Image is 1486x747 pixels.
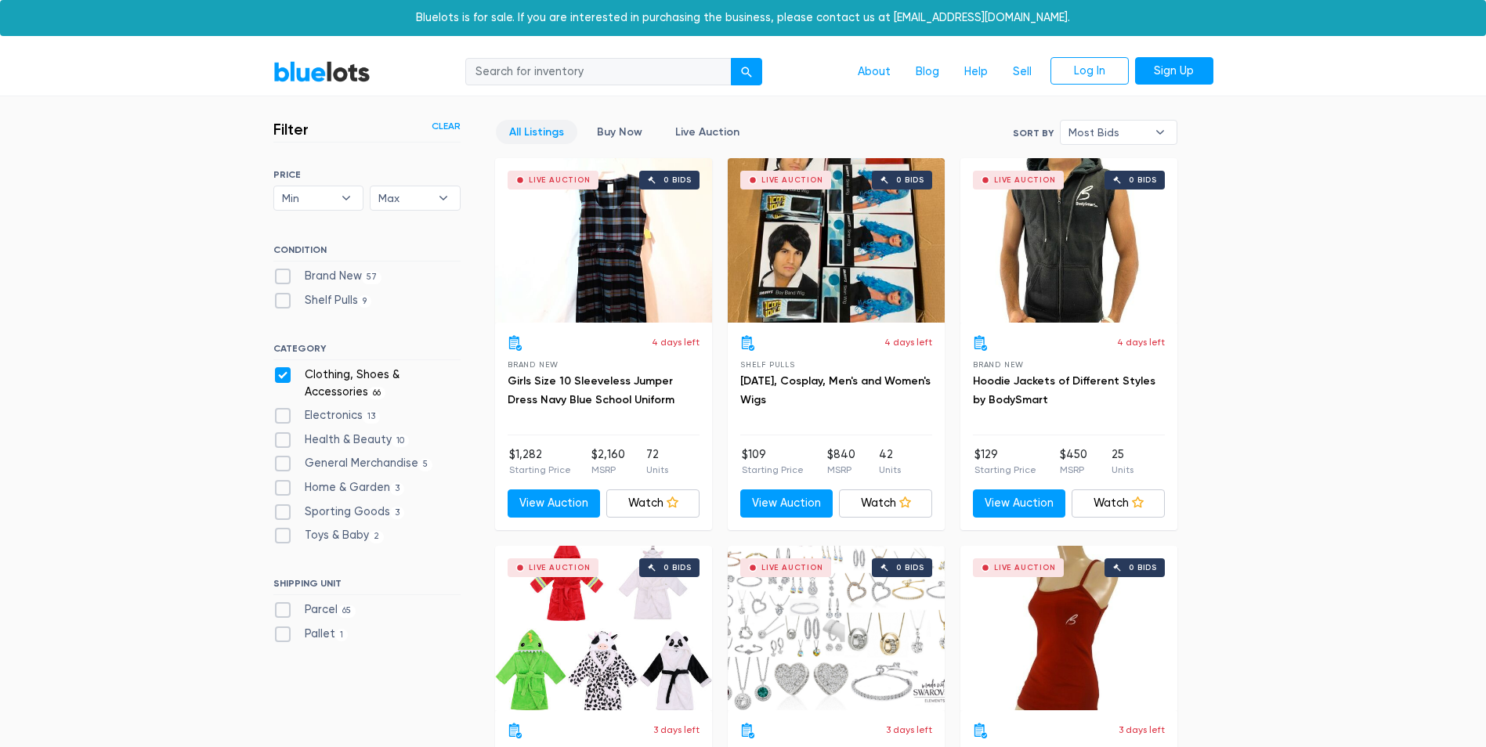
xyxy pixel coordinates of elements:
a: All Listings [496,120,577,144]
label: Toys & Baby [273,527,385,544]
div: Live Auction [529,176,591,184]
a: About [845,57,903,87]
div: Live Auction [994,176,1056,184]
p: Units [646,463,668,477]
a: Live Auction 0 bids [495,546,712,710]
span: 2 [369,531,385,543]
a: Watch [839,489,932,518]
label: Shelf Pulls [273,292,372,309]
a: View Auction [973,489,1066,518]
p: Starting Price [742,463,804,477]
label: General Merchandise [273,455,433,472]
p: 3 days left [886,723,932,737]
a: Live Auction 0 bids [728,158,945,323]
p: 4 days left [884,335,932,349]
a: Log In [1050,57,1129,85]
span: Min [282,186,334,210]
a: Girls Size 10 Sleeveless Jumper Dress Navy Blue School Uniform [508,374,674,406]
span: Most Bids [1068,121,1147,144]
li: $450 [1060,446,1087,478]
div: Live Auction [994,564,1056,572]
label: Brand New [273,268,382,285]
p: Starting Price [974,463,1036,477]
span: 3 [390,507,405,519]
li: $1,282 [509,446,571,478]
span: 9 [358,295,372,308]
h3: Filter [273,120,309,139]
b: ▾ [330,186,363,210]
a: Live Auction [662,120,753,144]
li: $840 [827,446,855,478]
label: Parcel [273,601,356,619]
div: 0 bids [896,176,924,184]
div: Live Auction [761,176,823,184]
div: 0 bids [1129,176,1157,184]
span: 10 [392,435,410,447]
p: 4 days left [1117,335,1165,349]
li: 25 [1112,446,1133,478]
p: 4 days left [652,335,700,349]
a: View Auction [508,489,601,518]
a: Buy Now [584,120,656,144]
span: Brand New [973,360,1024,369]
a: Live Auction 0 bids [495,158,712,323]
a: Blog [903,57,952,87]
a: Watch [1072,489,1165,518]
label: Health & Beauty [273,431,410,449]
a: Watch [606,489,700,518]
label: Electronics [273,407,381,424]
span: 66 [368,387,386,399]
span: Brand New [508,360,559,369]
span: 13 [363,411,381,424]
li: $109 [742,446,804,478]
label: Sort By [1013,126,1054,140]
div: 0 bids [896,564,924,572]
label: Pallet [273,626,349,643]
input: Search for inventory [465,58,732,86]
a: Sign Up [1135,57,1213,85]
a: Live Auction 0 bids [960,546,1177,710]
div: 0 bids [1129,564,1157,572]
li: 42 [879,446,901,478]
span: 57 [362,272,382,284]
a: Hoodie Jackets of Different Styles by BodySmart [973,374,1155,406]
p: Units [1112,463,1133,477]
b: ▾ [427,186,460,210]
h6: SHIPPING UNIT [273,578,461,595]
span: Shelf Pulls [740,360,795,369]
div: 0 bids [663,564,692,572]
a: Sell [1000,57,1044,87]
b: ▾ [1144,121,1177,144]
p: 3 days left [653,723,700,737]
a: Live Auction 0 bids [960,158,1177,323]
div: Live Auction [761,564,823,572]
div: Live Auction [529,564,591,572]
label: Clothing, Shoes & Accessories [273,366,461,400]
a: View Auction [740,489,833,518]
span: 3 [390,482,405,495]
h6: CONDITION [273,244,461,262]
p: MSRP [1060,463,1087,477]
a: Help [952,57,1000,87]
a: Clear [432,119,461,133]
a: [DATE], Cosplay, Men's and Women's Wigs [740,374,931,406]
label: Sporting Goods [273,503,405,521]
p: MSRP [591,463,625,477]
div: 0 bids [663,176,692,184]
p: Units [879,463,901,477]
h6: CATEGORY [273,343,461,360]
li: 72 [646,446,668,478]
li: $2,160 [591,446,625,478]
p: 3 days left [1119,723,1165,737]
span: Max [378,186,430,210]
span: 5 [418,459,433,471]
a: Live Auction 0 bids [728,546,945,710]
p: Starting Price [509,463,571,477]
label: Home & Garden [273,479,405,496]
h6: PRICE [273,169,461,180]
li: $129 [974,446,1036,478]
span: 1 [335,629,349,641]
a: BlueLots [273,60,371,83]
span: 65 [338,605,356,618]
p: MSRP [827,463,855,477]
